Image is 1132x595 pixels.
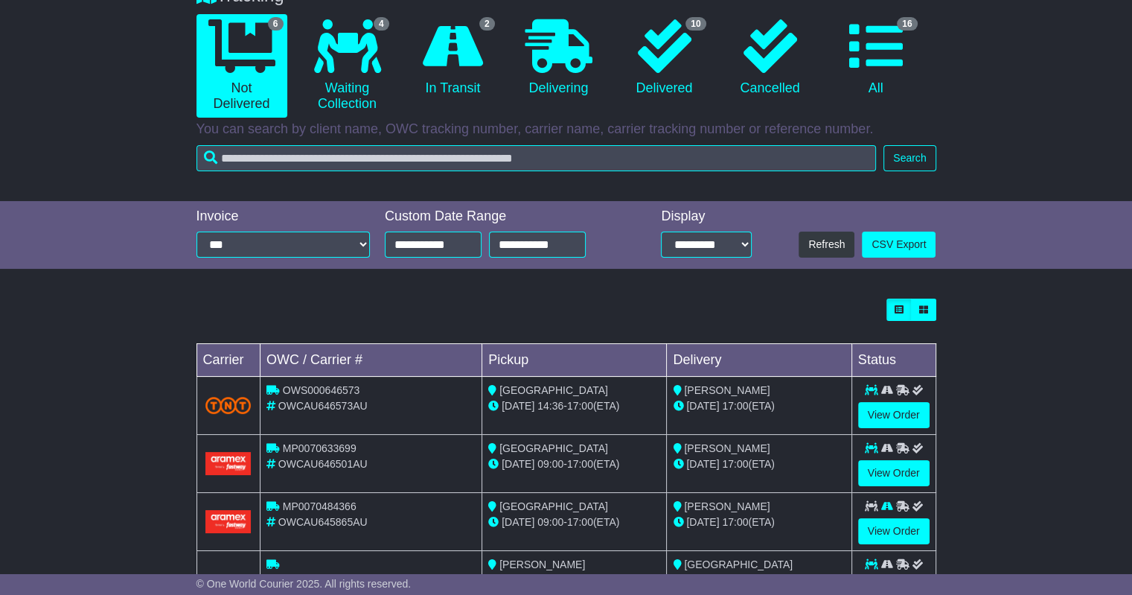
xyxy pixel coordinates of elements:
[205,452,252,475] img: Aramex.png
[499,384,608,396] span: [GEOGRAPHIC_DATA]
[482,344,667,377] td: Pickup
[488,515,660,530] div: - (ETA)
[278,400,368,412] span: OWCAU646573AU
[673,398,845,414] div: (ETA)
[499,559,585,570] span: [PERSON_NAME]
[567,400,593,412] span: 17:00
[205,397,252,414] img: TNT_Domestic.png
[667,344,851,377] td: Delivery
[205,510,252,533] img: Aramex.png
[897,17,917,31] span: 16
[862,232,936,258] a: CSV Export
[502,400,534,412] span: [DATE]
[260,344,482,377] td: OWC / Carrier #
[537,458,563,470] span: 09:00
[851,344,936,377] td: Status
[686,516,719,528] span: [DATE]
[283,384,360,396] span: OWS000646573
[673,456,845,472] div: (ETA)
[488,398,660,414] div: - (ETA)
[831,14,921,102] a: 16 All
[686,458,719,470] span: [DATE]
[537,400,563,412] span: 14:36
[722,516,748,528] span: 17:00
[725,14,816,102] a: Cancelled
[196,14,287,118] a: 6 Not Delivered
[684,384,770,396] span: [PERSON_NAME]
[488,456,660,472] div: - (ETA)
[684,500,770,512] span: [PERSON_NAME]
[858,460,930,486] a: View Order
[502,458,534,470] span: [DATE]
[196,121,936,138] p: You can search by client name, OWC tracking number, carrier name, carrier tracking number or refe...
[502,516,534,528] span: [DATE]
[567,458,593,470] span: 17:00
[722,458,748,470] span: 17:00
[196,578,412,590] span: © One World Courier 2025. All rights reserved.
[302,14,393,118] a: 4 Waiting Collection
[283,442,356,454] span: MP0070633699
[673,515,845,530] div: (ETA)
[488,573,660,588] div: - (ETA)
[268,17,284,31] span: 6
[722,400,748,412] span: 17:00
[479,17,495,31] span: 2
[661,209,752,225] div: Display
[685,17,706,31] span: 10
[196,209,371,225] div: Invoice
[499,442,608,454] span: [GEOGRAPHIC_DATA]
[537,516,563,528] span: 09:00
[619,14,710,102] a: 10 Delivered
[408,14,499,102] a: 2 In Transit
[883,145,936,171] button: Search
[278,516,368,528] span: OWCAU645865AU
[858,402,930,428] a: View Order
[673,573,845,588] div: (ETA)
[385,209,621,225] div: Custom Date Range
[684,559,793,570] span: [GEOGRAPHIC_DATA]
[567,516,593,528] span: 17:00
[858,518,930,544] a: View Order
[278,458,368,470] span: OWCAU646501AU
[499,500,608,512] span: [GEOGRAPHIC_DATA]
[684,442,770,454] span: [PERSON_NAME]
[196,344,260,377] td: Carrier
[799,232,854,258] button: Refresh
[374,17,389,31] span: 4
[686,400,719,412] span: [DATE]
[283,500,356,512] span: MP0070484366
[514,14,604,102] a: Delivering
